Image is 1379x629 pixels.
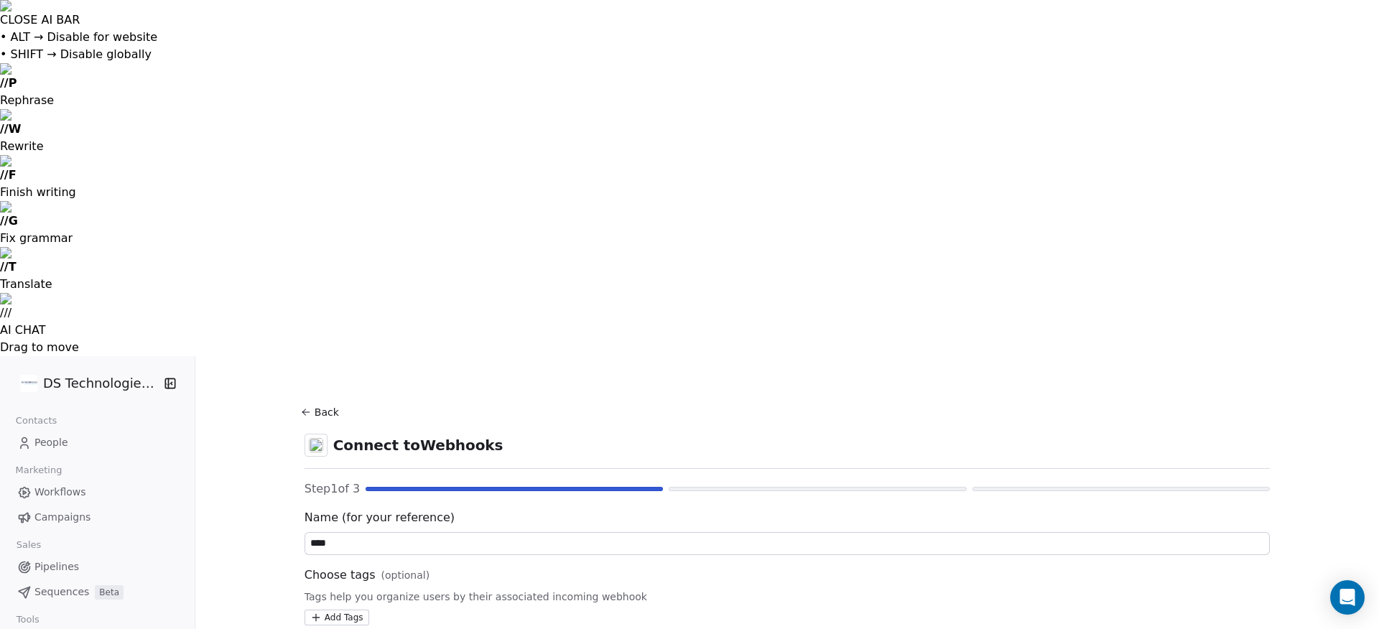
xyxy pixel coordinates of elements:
[34,559,79,574] span: Pipelines
[305,480,360,498] span: Step 1 of 3
[305,509,1270,526] span: Name (for your reference)
[17,371,154,396] button: DS Technologies Inc
[305,567,376,584] span: Choose tags
[11,505,183,529] a: Campaigns
[34,485,86,500] span: Workflows
[20,375,37,392] img: DS%20Updated%20Logo.jpg
[9,460,68,481] span: Marketing
[309,438,323,452] img: webhooks.svg
[11,555,183,579] a: Pipelines
[1330,580,1365,615] div: Open Intercom Messenger
[34,510,90,525] span: Campaigns
[11,431,183,455] a: People
[95,585,124,600] span: Beta
[299,399,345,425] button: Back
[9,410,63,432] span: Contacts
[11,480,183,504] a: Workflows
[333,435,503,455] span: Connect to Webhooks
[34,435,68,450] span: People
[305,610,369,625] button: Add Tags
[11,580,183,604] a: SequencesBeta
[43,374,159,393] span: DS Technologies Inc
[34,584,89,600] span: Sequences
[381,568,430,582] span: (optional)
[10,534,47,556] span: Sales
[305,590,1270,604] span: Tags help you organize users by their associated incoming webhook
